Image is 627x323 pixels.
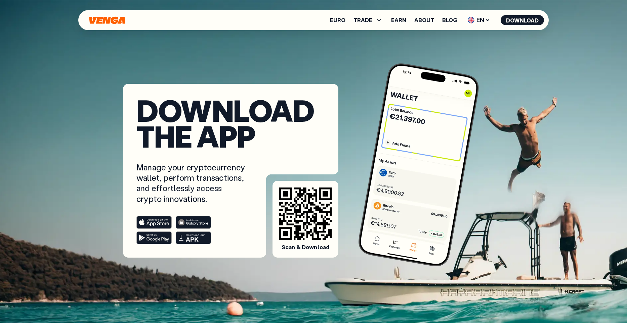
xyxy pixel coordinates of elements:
h1: Download the app [136,97,325,149]
a: Euro [330,17,345,23]
a: About [414,17,434,23]
span: TRADE [353,16,383,24]
img: phone [356,61,481,269]
span: Scan & Download [282,244,329,251]
a: Earn [391,17,406,23]
p: Manage your cryptocurrency wallet, perform transactions, and effortlessly access crypto innovations. [136,162,247,204]
span: EN [465,15,493,25]
img: flag-uk [468,17,474,23]
a: Blog [442,17,457,23]
button: Download [501,15,544,25]
span: TRADE [353,17,372,23]
svg: Home [88,16,126,24]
